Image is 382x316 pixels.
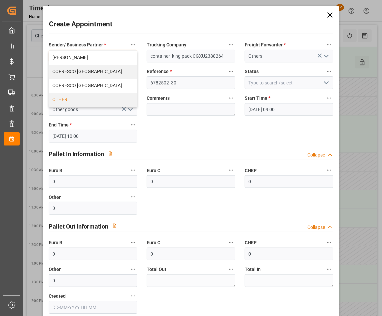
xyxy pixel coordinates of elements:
span: Euro B [49,167,62,174]
button: Euro C [227,166,235,175]
input: Type to search/select [49,103,137,116]
h2: Pallet In Information [49,149,104,159]
span: Other [49,266,61,273]
button: View description [104,147,117,160]
button: Trucking Company [227,40,235,49]
button: CHEP [325,166,333,175]
button: Other [129,265,137,274]
input: Type to search/select [245,76,333,89]
button: View description [108,219,121,232]
div: COFRESCO [GEOGRAPHIC_DATA] [49,65,137,79]
span: Other [49,194,61,201]
span: Total Out [147,266,166,273]
div: Collapse [307,224,325,231]
button: Other [129,193,137,201]
input: DD-MM-YYYY HH:MM [49,130,137,142]
span: Sender/ Business Partner [49,41,106,48]
button: close menu [49,50,137,62]
span: Euro B [49,239,62,246]
button: Euro B [129,238,137,247]
button: open menu [321,78,331,88]
div: OTHER [49,93,137,107]
span: Total In [245,266,261,273]
span: Freight Forwarder [245,41,286,48]
button: Euro C [227,238,235,247]
button: End Time * [129,120,137,129]
div: [PERSON_NAME] [49,51,137,65]
button: Sender/ Business Partner * [129,40,137,49]
input: DD-MM-YYYY HH:MM [245,103,333,116]
button: Created [129,292,137,300]
div: Collapse [307,151,325,159]
span: Status [245,68,259,75]
span: CHEP [245,239,257,246]
button: open menu [321,51,331,61]
span: Created [49,293,66,300]
button: Total In [325,265,333,274]
button: Freight Forwarder * [325,40,333,49]
span: Euro C [147,167,160,174]
button: Start Time * [325,94,333,102]
h2: Pallet Out Information [49,222,108,231]
span: Reference [147,68,172,75]
span: Euro C [147,239,160,246]
span: Trucking Company [147,41,186,48]
button: Comments [227,94,235,102]
h2: Create Appointment [49,19,112,30]
span: CHEP [245,167,257,174]
span: Start Time [245,95,270,102]
span: Comments [147,95,170,102]
button: Euro B [129,166,137,175]
div: COFRESCO [GEOGRAPHIC_DATA] [49,79,137,93]
button: CHEP [325,238,333,247]
button: Reference * [227,67,235,76]
input: DD-MM-YYYY HH:MM [49,301,137,314]
span: End Time [49,121,72,128]
button: Status [325,67,333,76]
button: open menu [125,104,135,115]
button: Total Out [227,265,235,274]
